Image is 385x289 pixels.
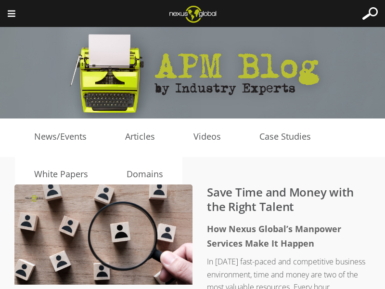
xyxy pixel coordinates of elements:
strong: How Nexus Global’s Manpower Services Make It Happen [207,223,341,249]
a: Case Studies [240,130,330,144]
a: Save Time and Money with the Right Talent [207,184,354,214]
a: Articles [106,130,174,144]
a: Videos [174,130,240,144]
a: News/Events [15,130,106,144]
img: Nexus Global [162,2,224,26]
img: Save Time and Money with the Right Talent [14,184,192,285]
